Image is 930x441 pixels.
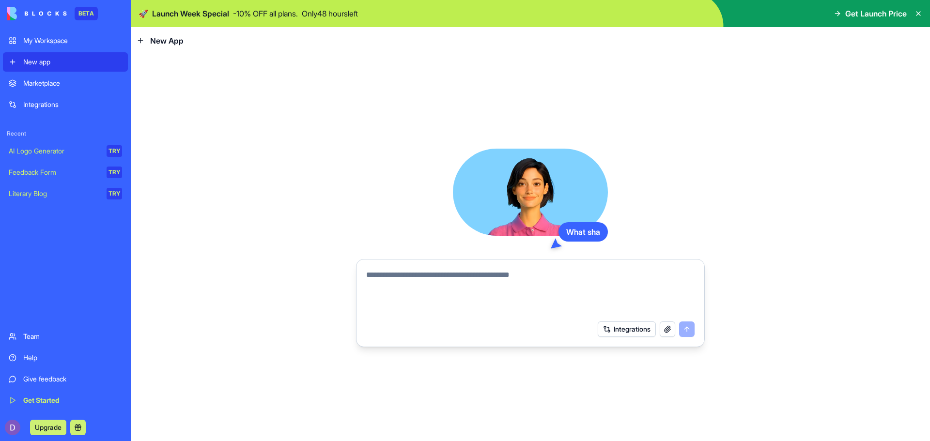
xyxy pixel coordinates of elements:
span: Get Launch Price [845,8,907,19]
a: Integrations [3,95,128,114]
a: Feedback FormTRY [3,163,128,182]
div: Literary Blog [9,189,100,198]
a: New app [3,52,128,72]
div: Marketplace [23,78,122,88]
span: Launch Week Special [152,8,229,19]
a: Give feedback [3,369,128,389]
div: Get Started [23,395,122,405]
button: Integrations [598,321,656,337]
img: ACg8ocKc1Jd6EM1L-zcA2IynxEDHzbPuiplT94mn7_P45bTDdJSETQ=s96-c [5,420,20,435]
img: logo [7,7,67,20]
div: Help [23,353,122,363]
div: What sha [558,222,608,242]
p: - 10 % OFF all plans. [233,8,298,19]
div: New app [23,57,122,67]
a: Get Started [3,391,128,410]
a: Literary BlogTRY [3,184,128,203]
div: Team [23,332,122,341]
a: Upgrade [30,422,66,432]
p: Only 48 hours left [302,8,358,19]
div: My Workspace [23,36,122,46]
span: 🚀 [139,8,148,19]
a: BETA [7,7,98,20]
button: Upgrade [30,420,66,435]
span: New App [150,35,184,46]
a: My Workspace [3,31,128,50]
a: Marketplace [3,74,128,93]
div: TRY [107,145,122,157]
div: AI Logo Generator [9,146,100,156]
div: TRY [107,167,122,178]
div: TRY [107,188,122,199]
a: Team [3,327,128,346]
div: Integrations [23,100,122,109]
span: Recent [3,130,128,137]
div: BETA [75,7,98,20]
div: Feedback Form [9,167,100,177]
a: AI Logo GeneratorTRY [3,141,128,161]
a: Help [3,348,128,367]
div: Give feedback [23,374,122,384]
